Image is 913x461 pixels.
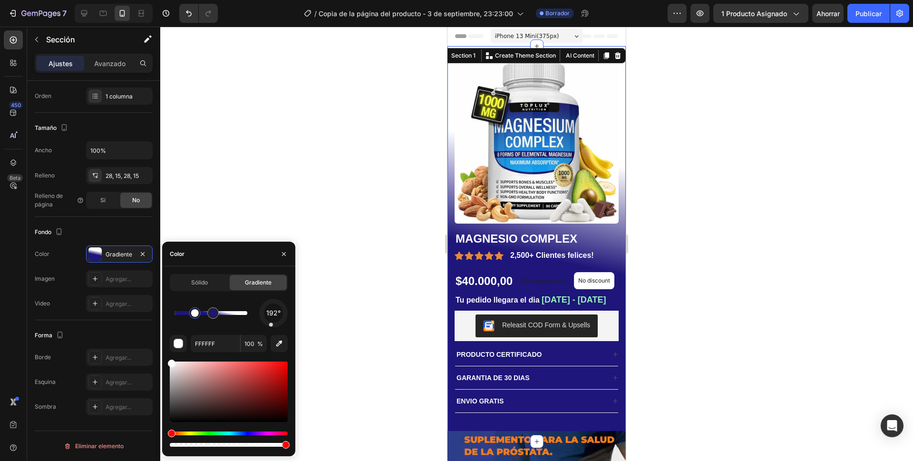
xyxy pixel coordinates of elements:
[106,93,133,100] font: 1 columna
[170,432,288,435] div: Hue
[62,9,67,18] font: 7
[106,403,131,411] font: Agregar...
[266,309,281,317] font: 192°
[35,228,51,235] font: Fondo
[170,250,185,257] font: Color
[35,192,63,208] font: Relleno de página
[257,340,263,347] font: %
[319,10,513,18] font: Copia de la página del producto - 3 de septiembre, 23:23:00
[106,354,131,361] font: Agregar...
[35,275,55,282] font: Imagen
[132,196,140,204] font: No
[855,10,882,18] font: Publicar
[106,379,131,386] font: Agregar...
[191,335,240,352] input: Por ejemplo: FFFFFF
[75,442,124,450] font: Eliminar elemento
[106,172,139,179] font: 28, 15, 28, 15
[35,147,52,154] font: Ancho
[447,27,626,461] iframe: Área de diseño
[35,124,57,131] font: Tamaño
[100,196,106,204] font: Sí
[4,4,71,23] button: 7
[35,172,55,179] font: Relleno
[35,332,52,339] font: Forma
[35,353,51,361] font: Borde
[179,4,218,23] div: Deshacer/Rehacer
[35,403,56,410] font: Sombra
[35,300,50,307] font: Video
[713,4,808,23] button: 1 producto asignado
[545,10,570,17] font: Borrador
[10,175,20,181] font: Beta
[106,275,131,283] font: Agregar...
[35,92,51,99] font: Orden
[881,414,903,437] div: Abrir Intercom Messenger
[106,300,131,307] font: Agregar...
[816,10,840,18] font: Ahorrar
[87,142,152,159] input: Auto
[46,35,75,44] font: Sección
[721,10,787,18] font: 1 producto asignado
[46,34,124,45] p: Sección
[245,279,272,286] font: Gradiente
[35,250,49,257] font: Color
[314,10,317,18] font: /
[106,251,132,258] font: Gradiente
[49,59,73,68] font: Ajustes
[847,4,890,23] button: Publicar
[812,4,844,23] button: Ahorrar
[94,59,126,68] font: Avanzado
[35,439,153,454] button: Eliminar elemento
[35,378,56,385] font: Esquina
[191,279,208,286] font: Sólido
[11,102,21,108] font: 450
